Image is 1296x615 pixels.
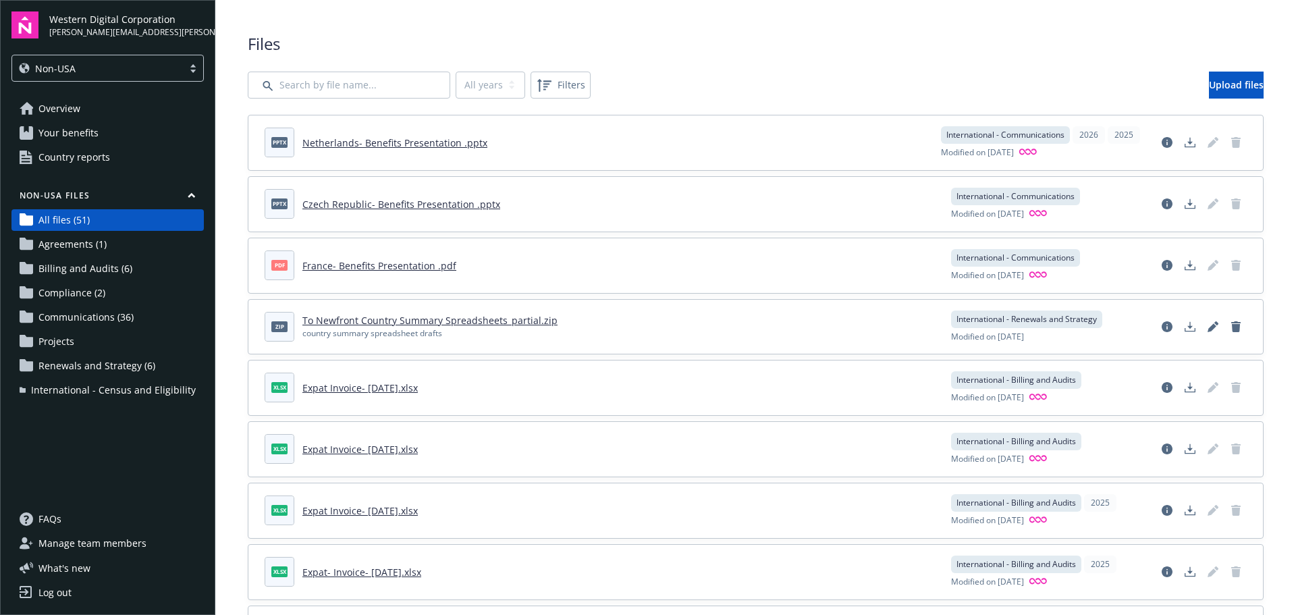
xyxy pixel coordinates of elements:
span: pptx [271,137,288,147]
a: Upload files [1209,72,1264,99]
a: View file details [1156,316,1178,338]
span: Delete document [1225,561,1247,583]
span: Modified on [DATE] [951,453,1024,466]
a: Download document [1179,438,1201,460]
span: Edit document [1202,377,1224,398]
a: Download document [1179,193,1201,215]
a: Download document [1179,377,1201,398]
span: xlsx [271,566,288,577]
span: zip [271,321,288,331]
span: Non-USA [19,61,176,76]
span: Delete document [1225,193,1247,215]
span: Modified on [DATE] [941,146,1014,159]
a: Compliance (2) [11,282,204,304]
a: International - Census and Eligibility [11,379,204,401]
span: [PERSON_NAME][EMAIL_ADDRESS][PERSON_NAME][DOMAIN_NAME] [49,26,204,38]
span: International - Renewals and Strategy [956,313,1097,325]
span: Edit document [1202,500,1224,521]
a: Communications (36) [11,306,204,328]
span: Modified on [DATE] [951,269,1024,282]
div: 2025 [1084,494,1116,512]
a: All files (51) [11,209,204,231]
a: Delete document [1225,255,1247,276]
a: Renewals and Strategy (6) [11,355,204,377]
a: Edit document [1202,193,1224,215]
span: Upload files [1209,78,1264,91]
button: Filters [531,72,591,99]
a: To Newfront Country Summary Spreadsheets_partial.zip [302,314,558,327]
a: Edit document [1202,316,1224,338]
a: Manage team members [11,533,204,554]
span: xlsx [271,444,288,454]
span: Modified on [DATE] [951,331,1024,343]
a: Edit document [1202,561,1224,583]
span: Delete document [1225,132,1247,153]
span: Projects [38,331,74,352]
button: What's new [11,561,112,575]
div: 2025 [1084,556,1116,573]
span: Delete document [1225,438,1247,460]
a: Country reports [11,146,204,168]
span: Delete document [1225,377,1247,398]
span: Agreements (1) [38,234,107,255]
span: Modified on [DATE] [951,514,1024,527]
a: Download document [1179,561,1201,583]
span: xlsx [271,382,288,392]
span: pdf [271,260,288,270]
span: Overview [38,98,80,119]
a: Expat Invoice- [DATE].xlsx [302,381,418,394]
span: International - Billing and Audits [956,497,1076,509]
span: Billing and Audits (6) [38,258,132,279]
a: View file details [1156,255,1178,276]
div: Log out [38,582,72,604]
button: Western Digital Corporation[PERSON_NAME][EMAIL_ADDRESS][PERSON_NAME][DOMAIN_NAME] [49,11,204,38]
span: Filters [558,78,585,92]
span: International - Billing and Audits [956,558,1076,570]
div: 2025 [1108,126,1140,144]
a: Download document [1179,255,1201,276]
span: Communications (36) [38,306,134,328]
span: Edit document [1202,255,1224,276]
div: country summary spreadsheet drafts [302,327,558,340]
a: Overview [11,98,204,119]
span: pptx [271,198,288,209]
a: Your benefits [11,122,204,144]
a: Download document [1179,500,1201,521]
a: Agreements (1) [11,234,204,255]
span: International - Communications [946,129,1064,141]
span: What ' s new [38,561,90,575]
a: Expat Invoice- [DATE].xlsx [302,443,418,456]
span: Modified on [DATE] [951,392,1024,404]
span: International - Billing and Audits [956,435,1076,448]
a: Expat Invoice- [DATE].xlsx [302,504,418,517]
span: All files (51) [38,209,90,231]
span: xlsx [271,505,288,515]
input: Search by file name... [248,72,450,99]
span: Delete document [1225,500,1247,521]
span: International - Communications [956,252,1075,264]
a: View file details [1156,561,1178,583]
span: International - Census and Eligibility [31,379,196,401]
a: Download document [1179,132,1201,153]
span: Country reports [38,146,110,168]
a: View file details [1156,132,1178,153]
a: Projects [11,331,204,352]
a: France- Benefits Presentation .pdf [302,259,456,272]
a: Billing and Audits (6) [11,258,204,279]
span: Filters [533,74,588,96]
span: Manage team members [38,533,146,554]
img: navigator-logo.svg [11,11,38,38]
span: Your benefits [38,122,99,144]
a: Netherlands- Benefits Presentation .pptx [302,136,487,149]
span: International - Billing and Audits [956,374,1076,386]
a: Edit document [1202,132,1224,153]
span: FAQs [38,508,61,530]
a: Expat- Invoice- [DATE].xlsx [302,566,421,579]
